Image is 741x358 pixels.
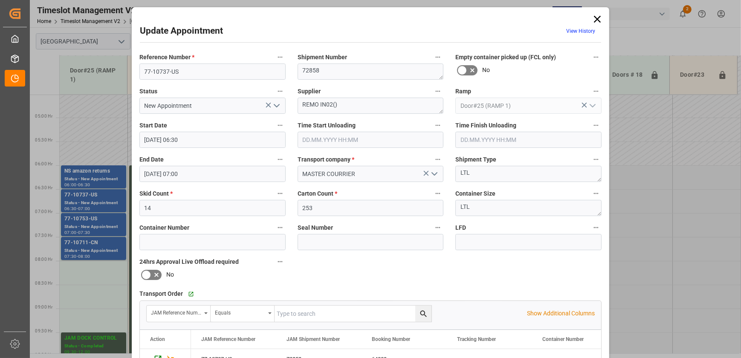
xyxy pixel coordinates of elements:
[201,336,255,342] span: JAM Reference Number
[275,188,286,199] button: Skid Count *
[211,306,275,322] button: open menu
[585,99,598,113] button: open menu
[566,28,595,34] a: View History
[298,155,354,164] span: Transport company
[432,52,443,63] button: Shipment Number
[298,53,347,62] span: Shipment Number
[432,120,443,131] button: Time Start Unloading
[372,336,410,342] span: Booking Number
[139,121,167,130] span: Start Date
[275,306,431,322] input: Type to search
[150,336,165,342] div: Action
[139,53,194,62] span: Reference Number
[139,257,239,266] span: 24hrs Approval Live Offload required
[151,307,201,317] div: JAM Reference Number
[432,188,443,199] button: Carton Count *
[542,336,584,342] span: Container Number
[455,200,602,216] textarea: LTL
[590,154,602,165] button: Shipment Type
[527,309,595,318] p: Show Additional Columns
[139,223,189,232] span: Container Number
[139,98,286,114] input: Type to search/select
[455,87,471,96] span: Ramp
[432,86,443,97] button: Supplier
[455,155,496,164] span: Shipment Type
[275,52,286,63] button: Reference Number *
[298,189,337,198] span: Carton Count
[457,336,496,342] span: Tracking Number
[415,306,431,322] button: search button
[139,155,164,164] span: End Date
[275,120,286,131] button: Start Date
[455,189,495,198] span: Container Size
[590,52,602,63] button: Empty container picked up (FCL only)
[139,166,286,182] input: DD.MM.YYYY HH:MM
[275,154,286,165] button: End Date
[482,66,490,75] span: No
[140,24,223,38] h2: Update Appointment
[455,98,602,114] input: Type to search/select
[590,222,602,233] button: LFD
[139,289,183,298] span: Transport Order
[455,121,516,130] span: Time Finish Unloading
[139,132,286,148] input: DD.MM.YYYY HH:MM
[269,99,282,113] button: open menu
[298,98,444,114] textarea: REMO IN02()
[432,154,443,165] button: Transport company *
[215,307,265,317] div: Equals
[166,270,174,279] span: No
[275,256,286,267] button: 24hrs Approval Live Offload required
[139,189,173,198] span: Skid Count
[298,132,444,148] input: DD.MM.YYYY HH:MM
[147,306,211,322] button: open menu
[590,120,602,131] button: Time Finish Unloading
[455,132,602,148] input: DD.MM.YYYY HH:MM
[298,64,444,80] textarea: 72858
[590,188,602,199] button: Container Size
[298,121,356,130] span: Time Start Unloading
[275,222,286,233] button: Container Number
[428,167,440,181] button: open menu
[590,86,602,97] button: Ramp
[455,53,556,62] span: Empty container picked up (FCL only)
[455,166,602,182] textarea: LTL
[287,336,340,342] span: JAM Shipment Number
[432,222,443,233] button: Seal Number
[455,223,466,232] span: LFD
[275,86,286,97] button: Status
[298,87,321,96] span: Supplier
[298,223,333,232] span: Seal Number
[139,87,157,96] span: Status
